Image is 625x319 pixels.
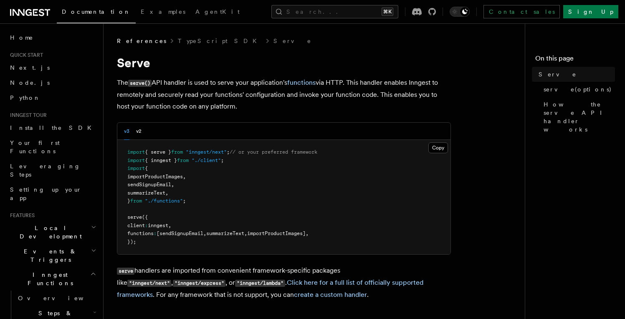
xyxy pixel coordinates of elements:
[7,247,91,264] span: Events & Triggers
[178,37,262,45] a: TypeScript SDK
[127,174,183,180] span: importProductImages
[183,174,186,180] span: ,
[168,223,171,228] span: ,
[62,8,131,15] span: Documentation
[227,149,230,155] span: ;
[382,8,393,16] kbd: ⌘K
[157,230,203,236] span: [sendSignupEmail
[483,5,560,18] a: Contact sales
[15,291,98,306] a: Overview
[177,157,189,163] span: from
[306,230,309,236] span: ,
[540,82,615,97] a: serve(options)
[7,75,98,90] a: Node.js
[186,149,227,155] span: "inngest/next"
[195,8,240,15] span: AgentKit
[10,124,96,131] span: Install the SDK
[7,90,98,105] a: Python
[535,53,615,67] h4: On this page
[117,268,134,275] code: serve
[273,37,312,45] a: Serve
[141,8,185,15] span: Examples
[142,214,148,220] span: ({
[173,280,225,287] code: "inngest/express"
[117,37,166,45] span: References
[247,230,306,236] span: importProductImages]
[10,186,82,201] span: Setting up your app
[145,149,171,155] span: { serve }
[539,70,577,78] span: Serve
[171,182,174,187] span: ,
[127,239,136,245] span: });
[127,230,154,236] span: functions
[7,267,98,291] button: Inngest Functions
[7,182,98,205] a: Setting up your app
[10,94,40,101] span: Python
[428,142,448,153] button: Copy
[544,100,615,134] span: How the serve API handler works
[127,280,171,287] code: "inngest/next"
[7,30,98,45] a: Home
[124,123,129,140] button: v3
[535,67,615,82] a: Serve
[10,139,60,154] span: Your first Functions
[192,157,221,163] span: "./client"
[271,5,398,18] button: Search...⌘K
[10,79,50,86] span: Node.js
[171,149,183,155] span: from
[136,3,190,23] a: Examples
[563,5,618,18] a: Sign Up
[450,7,470,17] button: Toggle dark mode
[127,190,165,196] span: summarizeText
[7,220,98,244] button: Local Development
[10,33,33,42] span: Home
[130,198,142,204] span: from
[190,3,245,23] a: AgentKit
[117,265,451,301] p: handlers are imported from convenient framework-specific packages like , , or . . For any framewo...
[145,157,177,163] span: { inngest }
[136,123,142,140] button: v2
[294,291,367,299] a: create a custom handler
[127,214,142,220] span: serve
[145,198,183,204] span: "./functions"
[10,163,81,178] span: Leveraging Steps
[154,230,157,236] span: :
[244,230,247,236] span: ,
[7,112,47,119] span: Inngest tour
[544,85,612,94] span: serve(options)
[57,3,136,23] a: Documentation
[145,165,148,171] span: {
[7,224,91,241] span: Local Development
[127,157,145,163] span: import
[230,149,317,155] span: // or your preferred framework
[165,190,168,196] span: ,
[7,271,90,287] span: Inngest Functions
[18,295,104,301] span: Overview
[7,159,98,182] a: Leveraging Steps
[127,182,171,187] span: sendSignupEmail
[127,149,145,155] span: import
[287,78,316,86] a: functions
[7,135,98,159] a: Your first Functions
[127,198,130,204] span: }
[148,223,168,228] span: inngest
[128,80,152,87] code: serve()
[7,120,98,135] a: Install the SDK
[145,223,148,228] span: :
[127,165,145,171] span: import
[183,198,186,204] span: ;
[117,77,451,112] p: The API handler is used to serve your application's via HTTP. This handler enables Inngest to rem...
[203,230,206,236] span: ,
[540,97,615,137] a: How the serve API handler works
[221,157,224,163] span: ;
[10,64,50,71] span: Next.js
[7,212,35,219] span: Features
[127,223,145,228] span: client
[117,55,451,70] h1: Serve
[7,60,98,75] a: Next.js
[206,230,244,236] span: summarizeText
[7,244,98,267] button: Events & Triggers
[7,52,43,58] span: Quick start
[235,280,285,287] code: "inngest/lambda"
